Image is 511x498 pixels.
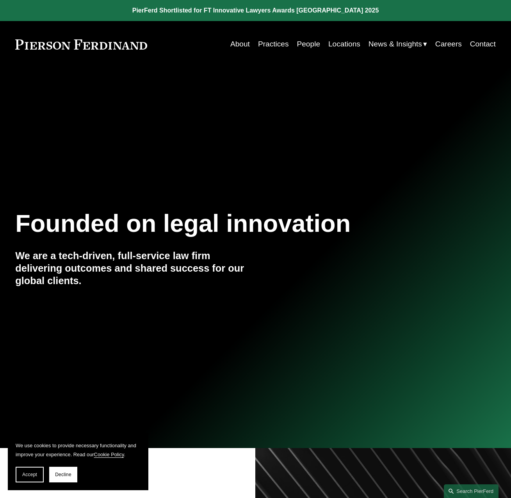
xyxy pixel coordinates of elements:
a: Contact [470,37,496,52]
button: Accept [16,467,44,482]
a: Locations [328,37,360,52]
button: Decline [49,467,77,482]
section: Cookie banner [8,433,148,490]
span: Decline [55,472,71,477]
a: Cookie Policy [94,452,124,457]
span: Accept [22,472,37,477]
h4: We are a tech-driven, full-service law firm delivering outcomes and shared success for our global... [15,249,255,287]
a: folder dropdown [369,37,427,52]
a: Careers [435,37,462,52]
span: News & Insights [369,37,422,51]
p: We use cookies to provide necessary functionality and improve your experience. Read our . [16,441,141,459]
a: About [230,37,250,52]
a: Search this site [444,484,499,498]
a: People [297,37,320,52]
h1: Founded on legal innovation [15,209,415,237]
a: Practices [258,37,289,52]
